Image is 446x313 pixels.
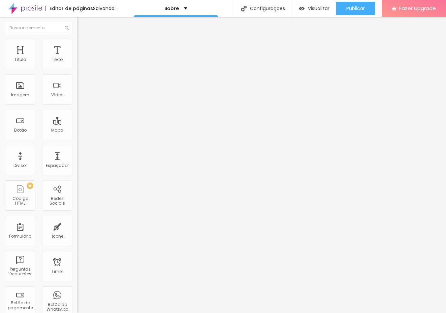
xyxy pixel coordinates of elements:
[52,269,63,274] div: Timer
[14,57,26,62] div: Título
[77,17,446,313] iframe: Editor
[292,2,336,15] button: Visualizar
[308,6,329,11] span: Visualizar
[44,196,70,206] div: Redes Sociais
[46,163,69,168] div: Espaçador
[5,22,72,34] input: Buscar elemento
[45,6,93,11] div: Editor de páginas
[164,6,179,11] p: Sobre
[399,5,436,11] span: Fazer Upgrade
[346,6,365,11] span: Publicar
[7,267,33,277] div: Perguntas frequentes
[13,163,27,168] div: Divisor
[51,128,63,133] div: Mapa
[336,2,375,15] button: Publicar
[14,128,27,133] div: Botão
[51,93,63,97] div: Vídeo
[9,234,31,239] div: Formulário
[7,196,33,206] div: Código HTML
[7,301,33,310] div: Botão de pagamento
[52,57,63,62] div: Texto
[299,6,305,11] img: view-1.svg
[65,26,69,30] img: Icone
[241,6,247,11] img: Icone
[44,302,70,312] div: Botão do WhatsApp
[93,6,118,11] div: Salvando...
[52,234,63,239] div: Ícone
[11,93,29,97] div: Imagem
